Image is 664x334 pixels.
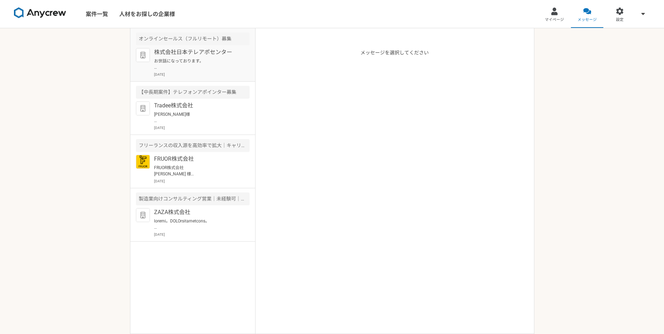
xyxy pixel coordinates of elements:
p: ZAZA株式会社 [154,208,240,217]
p: 株式会社日本テレアポセンター [154,48,240,56]
div: フリーランスの収入源を高効率で拡大｜キャリアアドバイザー（完全リモート） [136,139,250,152]
img: default_org_logo-42cde973f59100197ec2c8e796e4974ac8490bb5b08a0eb061ff975e4574aa76.png [136,48,150,62]
img: default_org_logo-42cde973f59100197ec2c8e796e4974ac8490bb5b08a0eb061ff975e4574aa76.png [136,101,150,115]
p: [DATE] [154,179,250,184]
p: FRUOR株式会社 [PERSON_NAME] 様 お世話になっております。 オンライン面談について、ご共有いただきありがとうございます。 TimeRexにてご予約をさせていただきました。 当日... [154,165,240,177]
div: 【中長期案件】テレフォンアポインター募集 [136,86,250,99]
div: 製造業向けコンサルティング営業｜未経験可｜法人営業としてキャリアアップしたい方 [136,192,250,205]
span: マイページ [545,17,564,23]
p: loremi。DOLOrsitametcons。 adipiscinge、seddoeiusmodtemporincididun。 utlaboreetdolo、magnaaliquaenima... [154,218,240,230]
img: default_org_logo-42cde973f59100197ec2c8e796e4974ac8490bb5b08a0eb061ff975e4574aa76.png [136,208,150,222]
p: Tradee株式会社 [154,101,240,110]
div: オンラインセールス（フルリモート）募集 [136,32,250,45]
p: FRUOR株式会社 [154,155,240,163]
p: お世話になっております。 プロフィール拝見してとても魅力的なご経歴で、 ぜひ一度、弊社面談をお願いできないでしょうか？ [URL][DOMAIN_NAME][DOMAIN_NAME] 当社ですが... [154,58,240,70]
p: [DATE] [154,232,250,237]
img: FRUOR%E3%83%AD%E3%82%B3%E3%82%99.png [136,155,150,169]
p: [PERSON_NAME]様 お世話になっております。 とんでもございません。 当日はどうぞよろしくお願いいたします。 Tradee株式会社 [PERSON_NAME] [154,111,240,124]
p: [DATE] [154,125,250,130]
span: 設定 [616,17,624,23]
p: [DATE] [154,72,250,77]
span: メッセージ [578,17,597,23]
img: 8DqYSo04kwAAAAASUVORK5CYII= [14,7,66,18]
p: メッセージを選択してください [360,49,429,334]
